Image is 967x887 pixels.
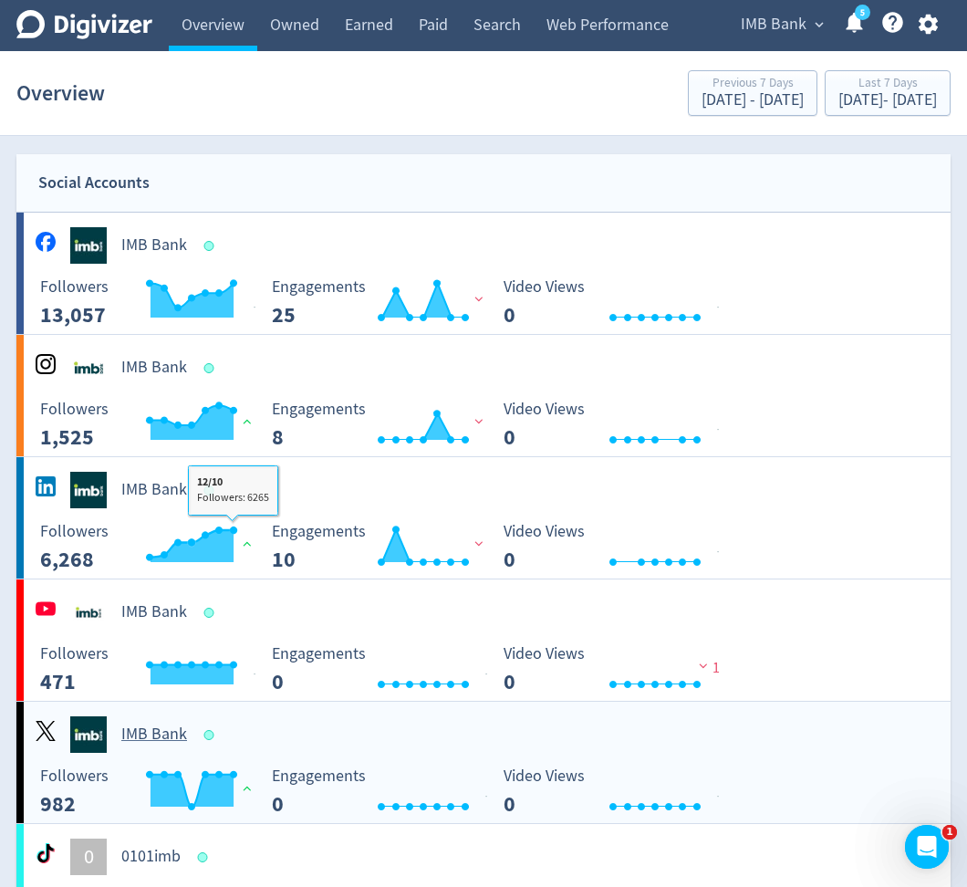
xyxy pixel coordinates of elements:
[31,523,305,571] svg: Followers 6,268
[254,292,283,310] span: _ 0%
[494,401,768,449] svg: Video Views 0
[70,594,107,631] img: IMB Bank undefined
[717,781,746,799] span: _ 0%
[238,781,256,795] img: positive-performance.svg
[121,724,187,746] h5: IMB Bank
[238,414,283,433] span: <1%
[470,537,515,555] span: 96%
[263,523,536,571] svg: Engagements 10
[263,401,536,449] svg: Engagements 8
[121,357,187,379] h5: IMB Bank
[238,537,256,550] img: positive-performance.svg
[741,10,806,39] span: IMB Bank
[238,414,256,428] img: positive-performance.svg
[204,730,220,740] span: Data last synced: 13 Oct 2025, 2:02am (AEDT)
[31,401,305,449] svg: Followers 1,525
[263,278,536,327] svg: Engagements 25
[694,659,746,677] span: 100%
[204,608,220,618] span: Data last synced: 12 Oct 2025, 8:02pm (AEDT)
[494,523,768,571] svg: Video Views 0
[16,579,951,701] a: IMB Bank undefinedIMB Bank Followers 471 Followers 471 _ 0% Engagements 0 Engagements 0 _ 0% Vide...
[70,350,107,386] img: IMB Bank undefined
[121,479,187,501] h5: IMB Bank
[494,645,768,694] svg: Video Views 0
[238,537,283,555] span: <1%
[838,77,937,92] div: Last 7 Days
[121,846,181,868] h5: 0101imb
[38,170,150,196] div: Social Accounts
[121,601,187,623] h5: IMB Bank
[70,716,107,753] img: IMB Bank undefined
[31,278,305,327] svg: Followers 13,057
[16,457,951,579] a: IMB Bank undefinedIMB Bank Followers 6,268 Followers 6,268 <1% Engagements 10 Engagements 10 96% ...
[825,70,951,116] button: Last 7 Days[DATE]- [DATE]
[717,292,746,310] span: _ 0%
[31,645,305,694] svg: Followers 471
[470,292,488,306] img: negative-performance.svg
[263,767,536,816] svg: Engagements 0
[16,335,951,456] a: IMB Bank undefinedIMB Bank Followers 1,525 Followers 1,525 <1% Engagements 8 Engagements 8 73% Vi...
[942,825,957,840] span: 1
[204,485,220,496] span: Data last synced: 13 Oct 2025, 12:01am (AEDT)
[494,767,768,816] svg: Video Views 0
[688,70,817,116] button: Previous 7 Days[DATE] - [DATE]
[204,363,220,373] span: Data last synced: 13 Oct 2025, 7:02am (AEDT)
[485,659,515,677] span: _ 0%
[254,659,283,677] span: _ 0%
[263,645,536,694] svg: Engagements 0
[694,659,712,673] img: negative-performance.svg
[31,767,305,816] svg: Followers 982
[16,64,105,122] h1: Overview
[702,77,804,92] div: Previous 7 Days
[838,92,937,109] div: [DATE] - [DATE]
[16,702,951,823] a: IMB Bank undefinedIMB Bank Followers 982 Followers 982 <1% Engagements 0 Engagements 0 _ 0% Video...
[811,16,827,33] span: expand_more
[734,10,828,39] button: IMB Bank
[70,472,107,508] img: IMB Bank undefined
[198,852,213,862] span: Data last synced: 13 Oct 2025, 4:01am (AEDT)
[860,6,865,19] text: 5
[470,537,488,550] img: negative-performance.svg
[238,781,283,799] span: <1%
[485,781,515,799] span: _ 0%
[905,825,949,869] iframe: Intercom live chat
[494,278,768,327] svg: Video Views 0
[470,414,488,428] img: negative-performance.svg
[121,235,187,256] h5: IMB Bank
[717,537,746,555] span: _ 0%
[204,241,220,251] span: Data last synced: 13 Oct 2025, 2:02am (AEDT)
[70,839,107,875] div: 0
[470,414,515,433] span: 73%
[16,213,951,334] a: IMB Bank undefinedIMB Bank Followers 13,057 Followers 13,057 _ 0% Engagements 25 Engagements 25 5...
[702,92,804,109] div: [DATE] - [DATE]
[470,292,515,310] span: 50%
[717,414,746,433] span: _ 0%
[70,227,107,264] img: IMB Bank undefined
[855,5,870,20] a: 5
